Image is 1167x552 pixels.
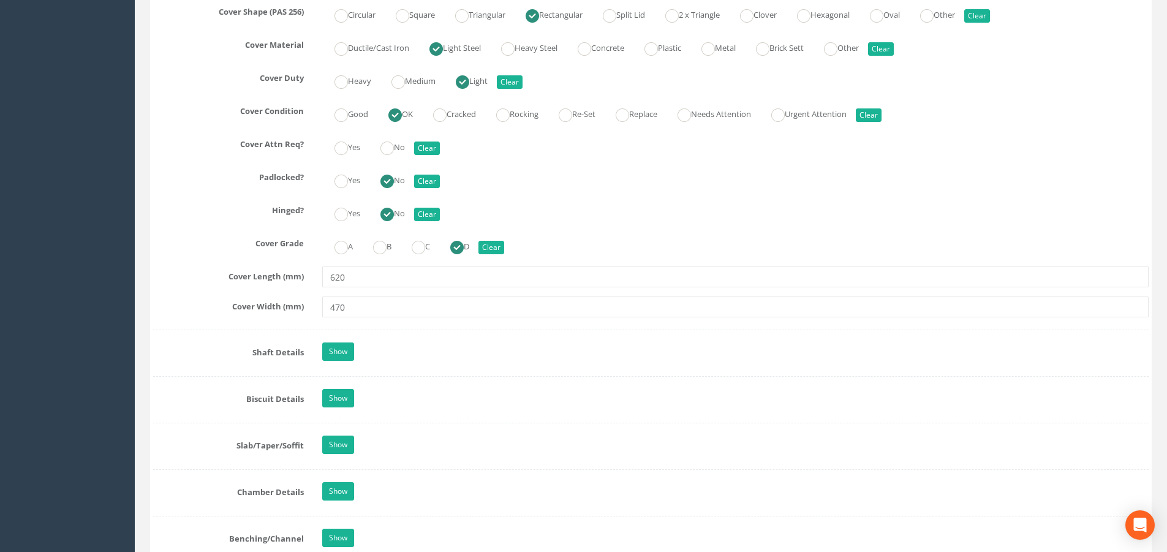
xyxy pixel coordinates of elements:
label: Slab/Taper/Soffit [144,436,313,452]
label: Hexagonal [785,5,850,23]
a: Show [322,389,354,407]
label: D [438,236,469,254]
label: Padlocked? [144,167,313,183]
label: C [399,236,430,254]
label: Re-Set [546,104,595,122]
button: Clear [478,241,504,254]
label: Good [322,104,368,122]
label: Yes [322,137,360,155]
label: Square [383,5,435,23]
label: Other [812,38,859,56]
label: Other [908,5,955,23]
label: Triangular [443,5,505,23]
label: Yes [322,170,360,188]
label: Cover Shape (PAS 256) [144,2,313,18]
label: Split Lid [591,5,645,23]
label: Cover Duty [144,68,313,84]
label: Cover Material [144,35,313,51]
label: Heavy [322,71,371,89]
label: Needs Attention [665,104,751,122]
label: Plastic [632,38,681,56]
label: Circular [322,5,376,23]
a: Show [322,529,354,547]
label: Cover Width (mm) [144,297,313,312]
label: Cover Length (mm) [144,267,313,282]
button: Clear [414,142,440,155]
label: Cracked [421,104,476,122]
label: Replace [603,104,657,122]
label: Urgent Attention [759,104,847,122]
button: Clear [414,208,440,221]
label: Cover Attn Req? [144,134,313,150]
label: B [361,236,391,254]
label: Concrete [565,38,624,56]
label: Hinged? [144,200,313,216]
a: Show [322,342,354,361]
div: Open Intercom Messenger [1125,510,1155,540]
label: Yes [322,203,360,221]
button: Clear [856,108,882,122]
a: Show [322,436,354,454]
label: Clover [728,5,777,23]
button: Clear [868,42,894,56]
label: 2 x Triangle [653,5,720,23]
label: Heavy Steel [489,38,557,56]
label: Medium [379,71,436,89]
label: Benching/Channel [144,529,313,545]
label: Biscuit Details [144,389,313,405]
label: Light Steel [417,38,481,56]
label: No [368,170,405,188]
label: No [368,137,405,155]
label: OK [376,104,413,122]
label: Cover Grade [144,233,313,249]
button: Clear [414,175,440,188]
label: A [322,236,353,254]
label: Brick Sett [744,38,804,56]
label: Metal [689,38,736,56]
button: Clear [964,9,990,23]
label: Rectangular [513,5,583,23]
label: Ductile/Cast Iron [322,38,409,56]
label: Light [444,71,488,89]
label: Cover Condition [144,101,313,117]
button: Clear [497,75,523,89]
label: Shaft Details [144,342,313,358]
label: Oval [858,5,900,23]
a: Show [322,482,354,501]
label: Chamber Details [144,482,313,498]
label: No [368,203,405,221]
label: Rocking [484,104,538,122]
